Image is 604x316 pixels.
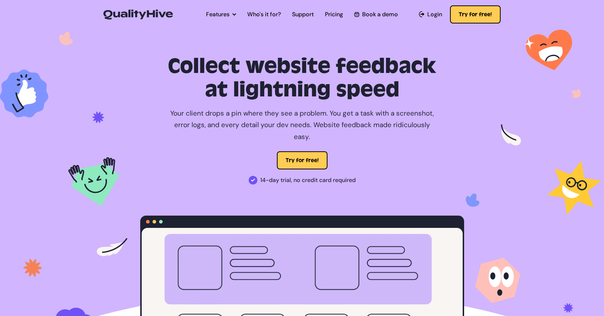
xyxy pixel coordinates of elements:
a: Pricing [325,10,343,19]
a: Who's it for? [247,10,281,19]
button: Try for free! [450,5,501,23]
h1: Collect website feedback at lightning speed [140,55,464,102]
a: Features [206,10,236,19]
span: Login [427,10,442,19]
button: Try for free! [277,151,327,169]
a: Login [419,10,442,19]
img: Book a QualityHive Demo [354,12,359,17]
a: Book a demo [354,10,398,19]
img: 14-day trial, no credit card required [249,176,257,185]
img: QualityHive - Bug Tracking Tool [103,9,173,20]
p: Your client drops a pin where they see a problem. You get a task with a screenshot, error logs, a... [167,108,438,143]
a: Support [292,10,314,19]
span: 14-day trial, no credit card required [260,174,356,186]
